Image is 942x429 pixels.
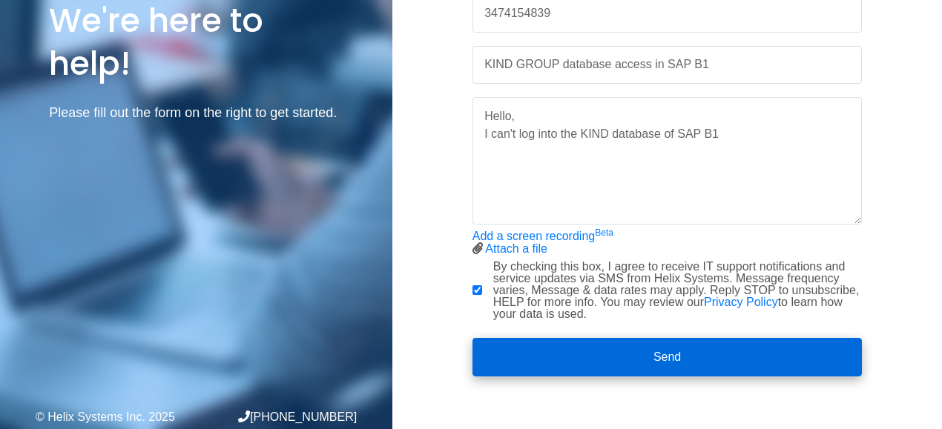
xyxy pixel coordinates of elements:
input: Subject [472,46,863,84]
a: Privacy Policy [704,296,778,308]
a: Attach a file [485,242,547,255]
sup: Beta [595,227,613,238]
p: Please fill out the form on the right to get started. [49,102,343,124]
div: [PHONE_NUMBER] [197,410,358,423]
label: By checking this box, I agree to receive IT support notifications and service updates via SMS fro... [493,261,863,320]
div: © Helix Systems Inc. 2025 [36,411,197,423]
a: Add a screen recordingBeta [472,230,613,242]
button: Send [472,338,863,376]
